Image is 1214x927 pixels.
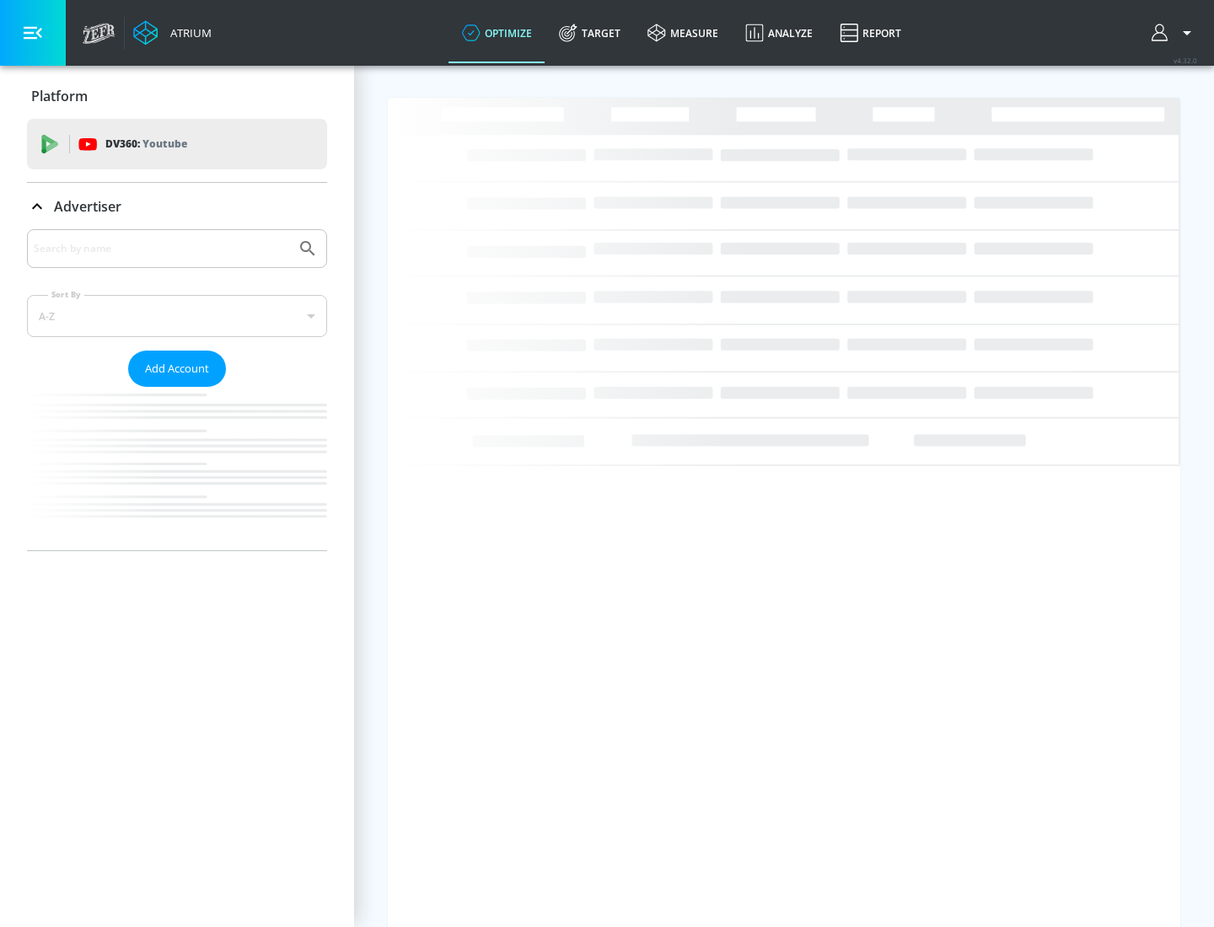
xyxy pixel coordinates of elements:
[27,387,327,550] nav: list of Advertiser
[54,197,121,216] p: Advertiser
[27,72,327,120] div: Platform
[449,3,545,63] a: optimize
[164,25,212,40] div: Atrium
[545,3,634,63] a: Target
[1174,56,1197,65] span: v 4.32.0
[27,119,327,169] div: DV360: Youtube
[133,20,212,46] a: Atrium
[48,289,84,300] label: Sort By
[145,359,209,378] span: Add Account
[31,87,88,105] p: Platform
[826,3,915,63] a: Report
[27,183,327,230] div: Advertiser
[34,238,289,260] input: Search by name
[142,135,187,153] p: Youtube
[634,3,732,63] a: measure
[128,351,226,387] button: Add Account
[105,135,187,153] p: DV360:
[27,229,327,550] div: Advertiser
[732,3,826,63] a: Analyze
[27,295,327,337] div: A-Z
